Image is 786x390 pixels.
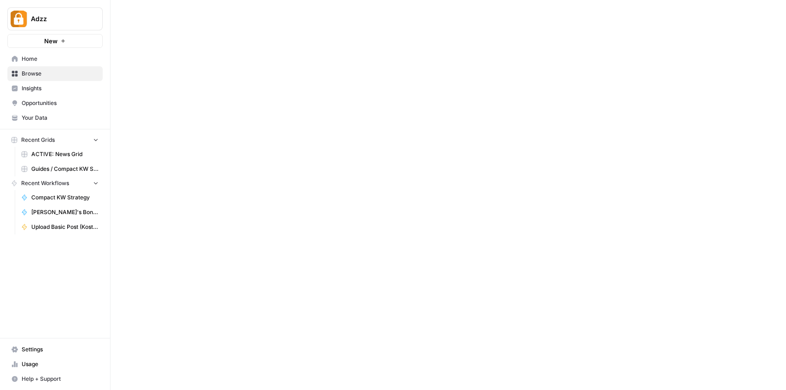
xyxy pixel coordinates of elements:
[44,36,58,46] span: New
[11,11,27,27] img: Adzz Logo
[17,220,103,234] a: Upload Basic Post (Kostya)
[22,55,99,63] span: Home
[7,81,103,96] a: Insights
[21,179,69,187] span: Recent Workflows
[21,136,55,144] span: Recent Grids
[7,52,103,66] a: Home
[31,208,99,216] span: [PERSON_NAME]'s Bonus Text Creation Telegram
[22,345,99,354] span: Settings
[31,150,99,158] span: ACTIVE: News Grid
[22,99,99,107] span: Opportunities
[31,223,99,231] span: Upload Basic Post (Kostya)
[17,190,103,205] a: Compact KW Strategy
[31,14,87,23] span: Adzz
[22,84,99,93] span: Insights
[7,176,103,190] button: Recent Workflows
[22,375,99,383] span: Help + Support
[7,66,103,81] a: Browse
[31,165,99,173] span: Guides / Compact KW Strategy
[7,342,103,357] a: Settings
[7,357,103,372] a: Usage
[22,70,99,78] span: Browse
[22,114,99,122] span: Your Data
[7,96,103,111] a: Opportunities
[17,147,103,162] a: ACTIVE: News Grid
[7,372,103,386] button: Help + Support
[7,133,103,147] button: Recent Grids
[22,360,99,368] span: Usage
[7,7,103,30] button: Workspace: Adzz
[17,205,103,220] a: [PERSON_NAME]'s Bonus Text Creation Telegram
[31,193,99,202] span: Compact KW Strategy
[7,111,103,125] a: Your Data
[7,34,103,48] button: New
[17,162,103,176] a: Guides / Compact KW Strategy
